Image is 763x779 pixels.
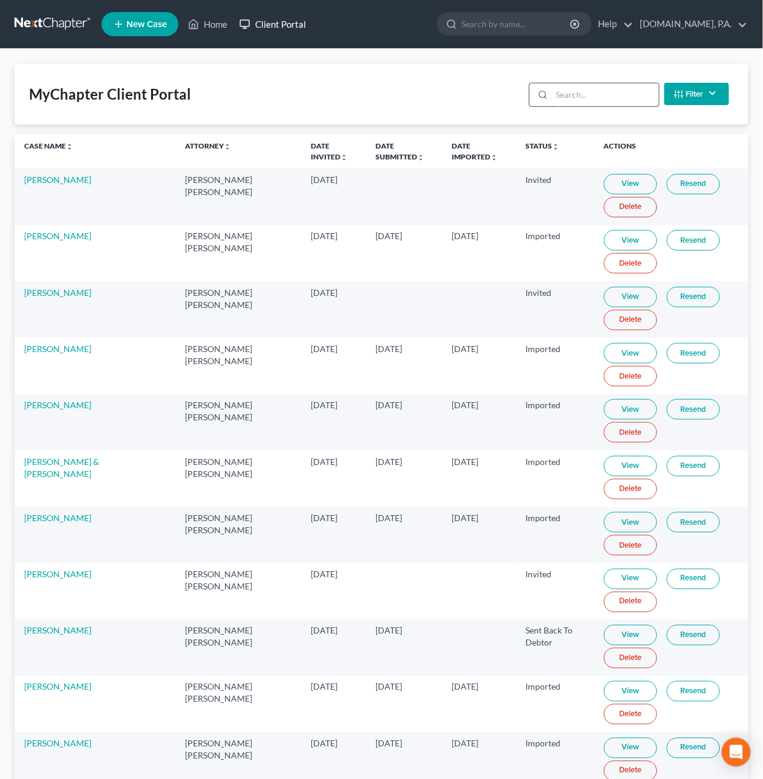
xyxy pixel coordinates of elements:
[667,512,720,533] a: Resend
[224,143,231,150] i: unfold_more
[175,338,301,394] td: [PERSON_NAME] [PERSON_NAME]
[24,682,91,692] a: [PERSON_NAME]
[604,197,657,217] a: Delete
[126,20,167,29] span: New Case
[452,457,479,467] span: [DATE]
[311,569,337,580] span: [DATE]
[175,450,301,507] td: [PERSON_NAME] [PERSON_NAME]
[516,225,594,281] td: Imported
[375,739,402,749] span: [DATE]
[233,13,312,35] a: Client Portal
[24,569,91,580] a: [PERSON_NAME]
[604,230,657,251] a: View
[452,682,479,692] span: [DATE]
[24,513,91,523] a: [PERSON_NAME]
[311,739,337,749] span: [DATE]
[66,143,73,150] i: unfold_more
[491,154,498,161] i: unfold_more
[340,154,348,161] i: unfold_more
[311,626,337,636] span: [DATE]
[375,626,402,636] span: [DATE]
[664,83,729,105] button: Filter
[175,394,301,450] td: [PERSON_NAME] [PERSON_NAME]
[552,83,659,106] input: Search...
[452,344,479,354] span: [DATE]
[604,592,657,612] a: Delete
[516,281,594,338] td: Invited
[604,399,657,420] a: View
[375,231,402,241] span: [DATE]
[24,626,91,636] a: [PERSON_NAME]
[24,287,91,298] a: [PERSON_NAME]
[667,456,720,476] a: Resend
[24,457,99,479] a: [PERSON_NAME] & [PERSON_NAME]
[24,141,73,150] a: Case Nameunfold_more
[452,400,479,410] span: [DATE]
[461,13,572,35] input: Search by name...
[667,681,720,702] a: Resend
[175,676,301,733] td: [PERSON_NAME] [PERSON_NAME]
[375,457,402,467] span: [DATE]
[516,168,594,225] td: Invited
[516,507,594,563] td: Imported
[516,676,594,733] td: Imported
[311,457,337,467] span: [DATE]
[604,174,657,194] a: View
[667,569,720,589] a: Resend
[526,141,560,150] a: Statusunfold_more
[604,253,657,274] a: Delete
[516,620,594,676] td: Sent Back To Debtor
[604,681,657,702] a: View
[24,400,91,410] a: [PERSON_NAME]
[604,343,657,364] a: View
[667,625,720,646] a: Resend
[375,141,424,161] a: Date Submittedunfold_more
[311,287,337,298] span: [DATE]
[604,704,657,725] a: Delete
[667,738,720,758] a: Resend
[311,141,348,161] a: Date Invitedunfold_more
[452,231,479,241] span: [DATE]
[604,287,657,307] a: View
[516,338,594,394] td: Imported
[604,310,657,330] a: Delete
[604,456,657,476] a: View
[604,738,657,758] a: View
[667,287,720,307] a: Resend
[604,648,657,668] a: Delete
[311,231,337,241] span: [DATE]
[182,13,233,35] a: Home
[452,141,498,161] a: Date Importedunfold_more
[24,344,91,354] a: [PERSON_NAME]
[604,512,657,533] a: View
[553,143,560,150] i: unfold_more
[634,13,748,35] a: [DOMAIN_NAME], P.A.
[594,134,748,168] th: Actions
[175,563,301,620] td: [PERSON_NAME] [PERSON_NAME]
[667,174,720,194] a: Resend
[667,399,720,420] a: Resend
[375,513,402,523] span: [DATE]
[604,569,657,589] a: View
[375,400,402,410] span: [DATE]
[417,154,424,161] i: unfold_more
[375,344,402,354] span: [DATE]
[604,479,657,499] a: Delete
[604,422,657,443] a: Delete
[667,343,720,364] a: Resend
[604,535,657,556] a: Delete
[311,175,337,185] span: [DATE]
[24,231,91,241] a: [PERSON_NAME]
[311,513,337,523] span: [DATE]
[375,682,402,692] span: [DATE]
[175,168,301,225] td: [PERSON_NAME] [PERSON_NAME]
[516,563,594,620] td: Invited
[24,739,91,749] a: [PERSON_NAME]
[452,513,479,523] span: [DATE]
[593,13,633,35] a: Help
[452,739,479,749] span: [DATE]
[175,281,301,338] td: [PERSON_NAME] [PERSON_NAME]
[175,507,301,563] td: [PERSON_NAME] [PERSON_NAME]
[29,85,191,104] div: MyChapter Client Portal
[516,394,594,450] td: Imported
